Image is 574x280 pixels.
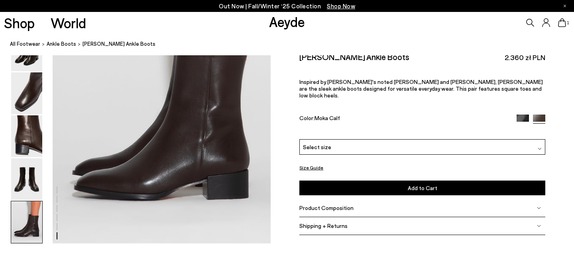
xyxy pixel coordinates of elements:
[11,158,42,200] img: Lee Leather Ankle Boots - Image 5
[299,115,509,124] div: Color:
[4,16,35,30] a: Shop
[303,143,331,151] span: Select size
[83,40,155,48] span: [PERSON_NAME] Ankle Boots
[11,72,42,114] img: Lee Leather Ankle Boots - Image 3
[537,224,541,228] img: svg%3E
[11,115,42,157] img: Lee Leather Ankle Boots - Image 4
[10,40,40,48] a: All Footwear
[327,2,355,10] span: Navigate to /collections/new-in
[299,52,409,62] h2: [PERSON_NAME] Ankle Boots
[566,21,570,25] span: 1
[299,204,354,211] span: Product Composition
[408,185,437,191] span: Add to Cart
[505,52,545,62] span: 2.360 zł PLN
[558,18,566,27] a: 1
[299,163,323,173] button: Size Guide
[299,222,348,229] span: Shipping + Returns
[219,1,355,11] p: Out Now | Fall/Winter ‘25 Collection
[299,78,543,99] span: Inspired by [PERSON_NAME]'s noted [PERSON_NAME] and [PERSON_NAME], [PERSON_NAME] are the sleek an...
[47,40,76,48] a: ankle boots
[538,147,542,151] img: svg%3E
[269,13,305,30] a: Aeyde
[299,181,545,195] button: Add to Cart
[47,41,76,47] span: ankle boots
[537,206,541,210] img: svg%3E
[51,16,86,30] a: World
[10,33,574,55] nav: breadcrumb
[11,201,42,243] img: Lee Leather Ankle Boots - Image 6
[315,115,340,121] span: Moka Calf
